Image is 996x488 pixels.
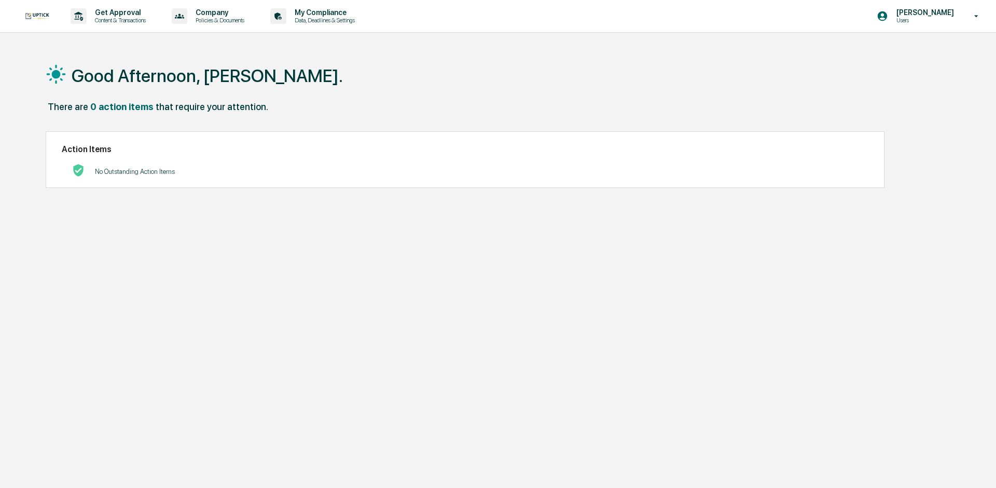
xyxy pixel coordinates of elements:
[95,168,175,175] p: No Outstanding Action Items
[90,101,154,112] div: 0 action items
[72,65,343,86] h1: Good Afternoon, [PERSON_NAME].
[286,8,360,17] p: My Compliance
[72,164,85,177] img: No Actions logo
[187,17,250,24] p: Policies & Documents
[187,8,250,17] p: Company
[62,144,868,154] h2: Action Items
[48,101,88,112] div: There are
[286,17,360,24] p: Data, Deadlines & Settings
[25,12,50,20] img: logo
[888,8,959,17] p: [PERSON_NAME]
[156,101,268,112] div: that require your attention.
[87,8,151,17] p: Get Approval
[888,17,959,24] p: Users
[87,17,151,24] p: Content & Transactions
